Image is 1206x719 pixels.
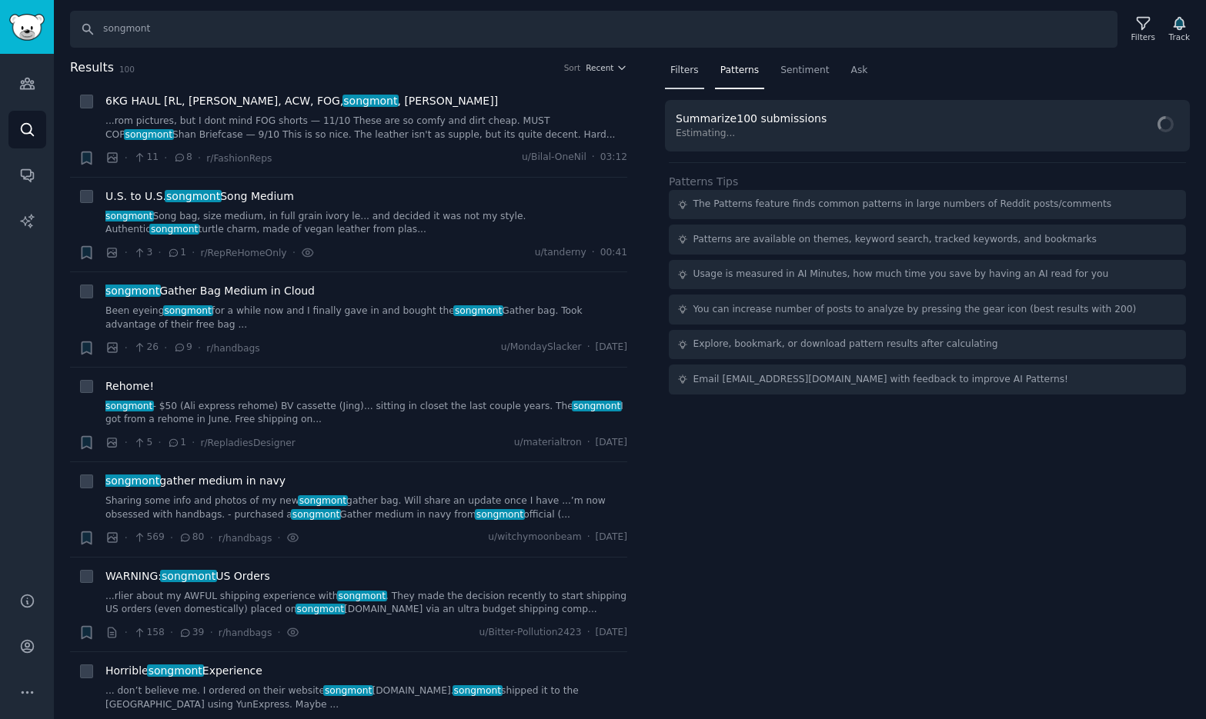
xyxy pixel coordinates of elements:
span: Filters [670,64,699,78]
a: ...rom pictures, but I dont mind FOG shorts — 11/10 These are so comfy and dirt cheap. MUST COPso... [105,115,627,141]
span: Summarize 100 submissions [676,112,827,125]
a: HorriblesongmontExperience [105,663,262,679]
a: WARNING:songmontUS Orders [105,568,270,584]
span: songmont [124,129,174,140]
span: songmont [298,495,348,506]
span: · [158,434,161,451]
a: U.S. to U.S.songmontSong Medium [105,188,294,205]
span: · [192,434,195,451]
span: u/witchymoonbeam [488,531,581,544]
a: songmontgather medium in navy [105,473,286,489]
span: r/handbags [219,627,272,638]
span: Recent [586,62,613,73]
a: songmontGather Bag Medium in Cloud [105,283,315,299]
span: · [592,246,595,260]
span: songmont [160,570,217,582]
span: songmont [104,211,154,221]
span: 9 [173,341,192,355]
a: songmontSong bag, size medium, in full grain ivory le... and decided it was not my style. Authent... [105,210,627,237]
span: · [587,341,590,355]
span: · [125,434,128,451]
div: You can increase number of posts to analyze by pressing the gear icon (best results with 200) [693,303,1137,317]
span: u/Bitter-Pollution2423 [479,626,581,640]
span: 1 [167,436,186,450]
div: Patterns are available on themes, keyword search, tracked keywords, and bookmarks [693,233,1097,247]
span: r/RepReHomeOnly [200,248,286,258]
div: Track [1169,32,1190,42]
span: · [292,245,296,261]
span: songmont [104,474,161,487]
span: songmont [453,305,503,316]
span: songmont [453,685,503,696]
span: · [170,530,173,546]
span: 158 [133,626,165,640]
span: · [209,624,212,641]
span: · [164,150,167,166]
input: Search Keyword [70,11,1117,48]
div: Filters [1131,32,1155,42]
div: Sort [564,62,581,73]
span: songmont [147,664,204,677]
span: u/tanderny [535,246,586,260]
span: songmont [323,685,373,696]
img: GummySearch logo [9,14,45,41]
span: Ask [851,64,868,78]
label: Patterns Tips [669,175,738,188]
span: · [209,530,212,546]
span: 11 [133,151,159,165]
span: songmont [163,305,213,316]
span: · [192,245,195,261]
div: Usage is measured in AI Minutes, how much time you save by having an AI read for you [693,268,1109,281]
span: songmont [475,509,525,520]
a: songmont- $50 (Ali express rehome) BV cassette (Jing)... sitting in closet the last couple years.... [105,400,627,427]
span: · [198,340,201,356]
span: Patterns [720,64,759,78]
button: Track [1164,13,1195,45]
span: 8 [173,151,192,165]
span: 00:41 [600,246,627,260]
span: WARNING: US Orders [105,568,270,584]
span: 569 [133,531,165,544]
span: Gather Bag Medium in Cloud [105,283,315,299]
span: [DATE] [596,626,627,640]
span: Sentiment [780,64,829,78]
span: 3 [133,246,152,260]
span: songmont [296,604,346,614]
span: · [587,531,590,544]
span: · [277,624,280,641]
span: Horrible Experience [105,663,262,679]
div: Email [EMAIL_ADDRESS][DOMAIN_NAME] with feedback to improve AI Patterns! [693,373,1069,387]
span: U.S. to U.S. Song Medium [105,188,294,205]
span: [DATE] [596,341,627,355]
a: ...rlier about my AWFUL shipping experience withsongmont. They made the decision recently to star... [105,590,627,617]
span: [DATE] [596,531,627,544]
span: u/Bilal-OneNil [522,151,586,165]
span: songmont [291,509,341,520]
span: songmont [104,285,161,297]
a: Sharing some info and photos of my newsongmontgather bag. Will share an update once I have ...’m ... [105,494,627,521]
a: Rehome! [105,378,154,394]
span: 26 [133,341,159,355]
span: r/handbags [219,533,272,544]
span: · [125,150,128,166]
span: · [164,340,167,356]
span: r/handbags [206,343,259,354]
span: songmont [149,224,199,235]
span: 80 [179,531,204,544]
button: Recent [586,62,627,73]
span: · [125,245,128,261]
a: 6KG HAUL [RL, [PERSON_NAME], ACW, FOG,songmont, [PERSON_NAME]] [105,93,498,109]
span: songmont [337,591,387,601]
span: u/MondaySlacker [501,341,582,355]
span: Results [70,58,114,78]
span: 1 [167,246,186,260]
span: · [125,530,128,546]
span: r/RepladiesDesigner [200,438,295,448]
span: songmont [165,190,222,202]
span: · [277,530,280,546]
span: songmont [342,95,399,107]
span: · [170,624,173,641]
span: · [158,245,161,261]
span: 5 [133,436,152,450]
